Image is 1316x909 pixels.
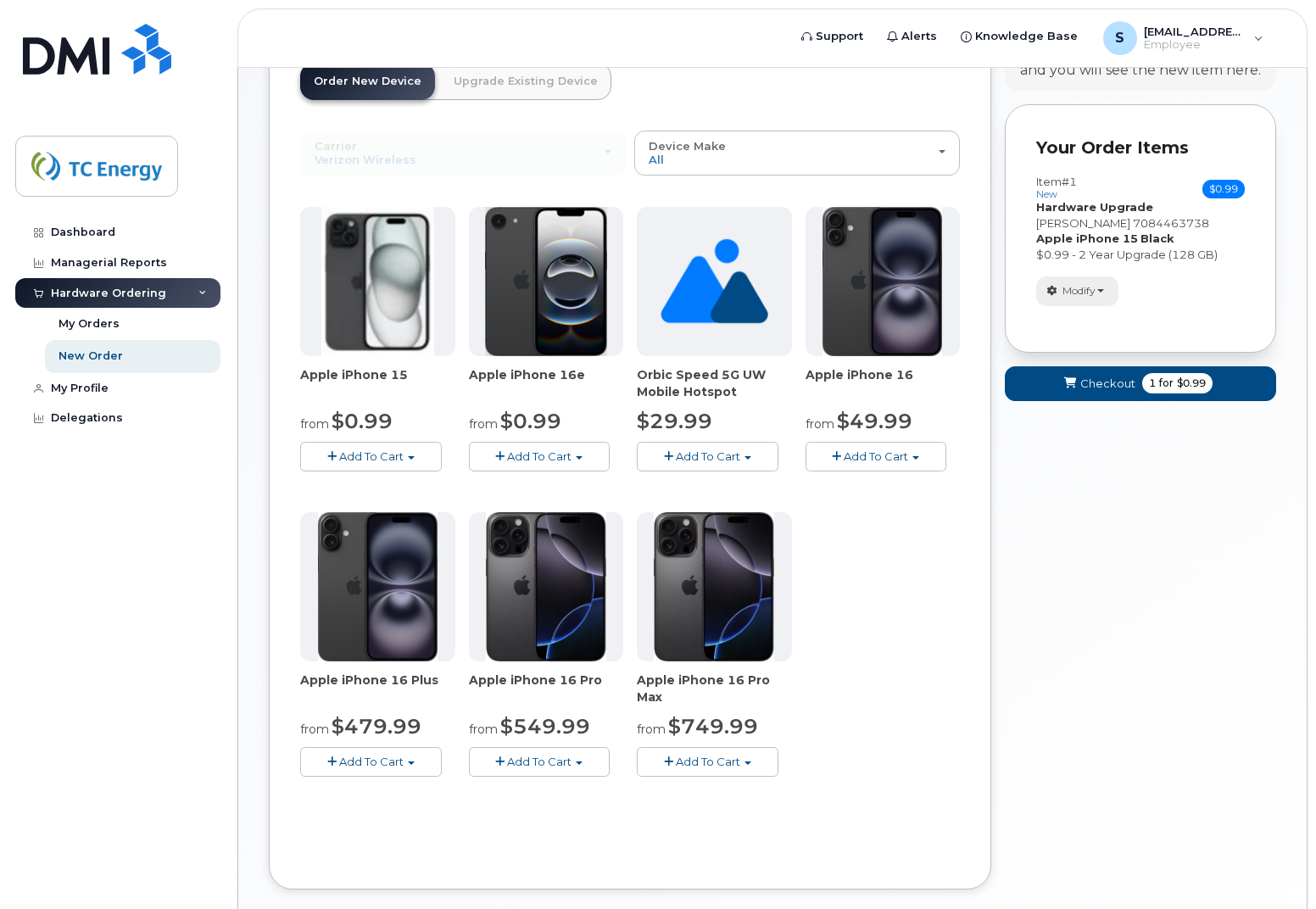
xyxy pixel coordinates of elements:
p: Your Order Items [1036,136,1245,160]
div: Apple iPhone 16 Pro [469,672,624,705]
a: Order New Device [300,63,435,100]
span: [EMAIL_ADDRESS][DOMAIN_NAME] [1144,25,1246,38]
button: Add To Cart [637,442,778,471]
span: Alerts [901,28,937,45]
img: no_image_found-2caef05468ed5679b831cfe6fc140e25e0c280774317ffc20a367ab7fd17291e.png [661,207,768,356]
button: Add To Cart [300,442,442,471]
span: $749.99 [668,714,758,739]
a: Alerts [875,20,949,53]
span: Add To Cart [676,755,740,768]
span: [PERSON_NAME] [1036,216,1130,230]
h3: Item [1036,176,1077,200]
div: Apple iPhone 16 [806,366,961,400]
span: $0.99 [1202,180,1245,198]
span: #1 [1062,175,1077,188]
span: Add To Cart [676,449,740,463]
a: Upgrade Existing Device [440,63,611,100]
span: 1 [1149,376,1156,391]
span: Knowledge Base [975,28,1078,45]
button: Add To Cart [806,442,947,471]
a: Support [789,20,875,53]
small: from [469,416,498,432]
small: new [1036,188,1057,200]
small: from [300,416,329,432]
small: from [806,416,834,432]
span: $29.99 [637,409,712,433]
div: Orbic Speed 5G UW Mobile Hotspot [637,366,792,400]
img: iphone_16_pro.png [654,512,774,661]
a: Knowledge Base [949,20,1090,53]
div: scott_currier@tcenergy.com [1091,21,1275,55]
span: Add To Cart [339,449,404,463]
span: Add To Cart [507,755,572,768]
span: Add To Cart [844,449,908,463]
button: Device Make All [634,131,960,175]
span: Add To Cart [507,449,572,463]
span: $549.99 [500,714,590,739]
div: $0.99 - 2 Year Upgrade (128 GB) [1036,247,1245,263]
strong: Apple iPhone 15 [1036,231,1138,245]
strong: Hardware Upgrade [1036,200,1153,214]
span: $49.99 [837,409,912,433]
span: $0.99 [332,409,393,433]
small: from [300,722,329,737]
span: S [1115,28,1124,48]
span: for [1156,376,1177,391]
small: from [637,722,666,737]
span: Device Make [649,139,726,153]
span: Support [816,28,863,45]
span: Add To Cart [339,755,404,768]
span: Checkout [1080,376,1135,392]
img: iphone_16_pro.png [486,512,606,661]
button: Add To Cart [637,747,778,777]
div: Apple iPhone 16 Pro Max [637,672,792,705]
span: All [649,153,664,166]
span: 7084463738 [1133,216,1209,230]
img: iphone16e.png [485,207,607,356]
img: iphone15.jpg [321,207,434,356]
div: Apple iPhone 15 [300,366,455,400]
button: Checkout 1 for $0.99 [1005,366,1276,401]
span: $0.99 [500,409,561,433]
span: Employee [1144,38,1246,52]
img: iphone_16_plus.png [318,512,438,661]
div: Apple iPhone 16 Plus [300,672,455,705]
img: iphone_16_plus.png [822,207,942,356]
button: Add To Cart [300,747,442,777]
button: Add To Cart [469,747,611,777]
span: $479.99 [332,714,421,739]
span: Modify [1062,283,1096,298]
small: from [469,722,498,737]
button: Modify [1036,276,1118,306]
strong: Black [1140,231,1174,245]
div: Apple iPhone 16e [469,366,624,400]
span: $0.99 [1177,376,1206,391]
button: Add To Cart [469,442,611,471]
iframe: Messenger Launcher [1242,835,1303,896]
